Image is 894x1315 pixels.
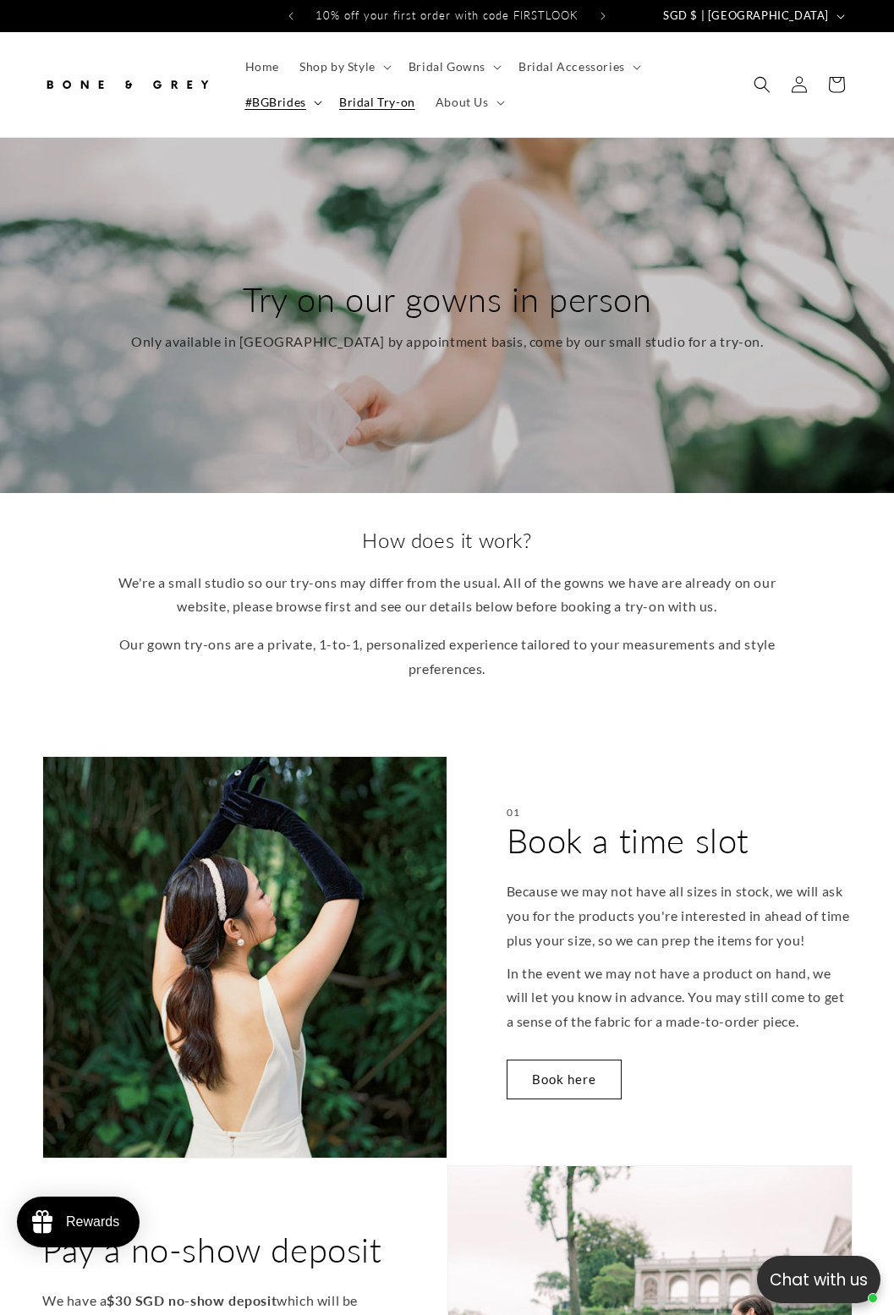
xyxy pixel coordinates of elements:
[508,49,648,85] summary: Bridal Accessories
[743,66,781,103] summary: Search
[339,95,415,109] span: Bridal Try-on
[118,574,776,615] span: We're a small studio so our try-ons may differ from the usual. All of the gowns we have are alrea...
[107,1292,277,1308] span: $30 SGD no-show deposit
[518,59,625,74] span: Bridal Accessories
[425,85,512,120] summary: About Us
[398,49,508,85] summary: Bridal Gowns
[507,1060,622,1099] a: Book here
[507,883,850,948] span: Because we may not have all sizes in stock, we will ask you for the products you're interested in...
[362,528,531,552] span: How does it work?
[770,1268,868,1291] span: Chat with us
[757,1256,880,1303] button: Open chatbox
[235,85,329,120] summary: #BGBrides
[235,49,289,85] a: Home
[289,49,398,85] summary: Shop by Style
[315,8,578,22] span: 10% off your first order with code FIRSTLOOK
[243,279,652,320] span: Try on our gowns in person
[507,806,521,819] span: 01
[507,965,845,1030] span: In the event we may not have a product on hand, we will let you know in advance. You may still co...
[66,1214,119,1229] span: Rewards
[245,95,306,109] span: #BGBrides
[119,636,776,677] span: Our gown try-ons are a private, 1-to-1, personalized experience tailored to your measurements and...
[42,66,211,103] img: Bone and Grey Bridal
[42,1230,382,1270] span: Pay a no-show deposit
[436,95,489,109] span: About Us
[245,59,279,74] span: Home
[43,757,447,1158] img: Sasha Black Velvet Gloves | Bone & Grey Bridal Accessories
[299,59,376,74] span: Shop by Style
[409,59,485,74] span: Bridal Gowns
[42,1292,107,1308] span: We have a
[329,85,425,120] a: Bridal Try-on
[507,820,750,861] span: Book a time slot
[663,8,829,22] span: SGD $ | [GEOGRAPHIC_DATA]
[131,333,764,349] span: Only available in [GEOGRAPHIC_DATA] by appointment basis, come by our small studio for a try-on.
[36,60,218,110] a: Bone and Grey Bridal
